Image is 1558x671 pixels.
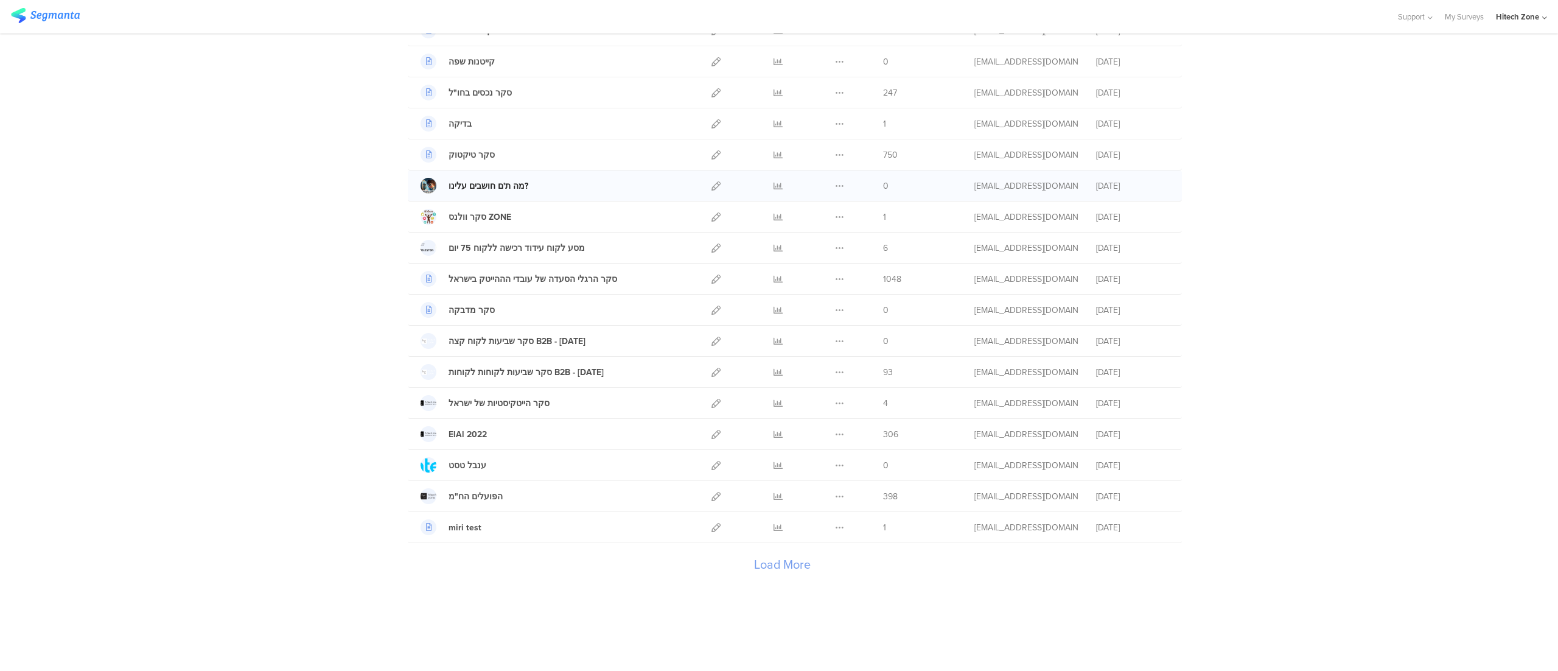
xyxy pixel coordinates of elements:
[1096,304,1169,317] div: [DATE]
[1096,149,1169,161] div: [DATE]
[1096,490,1169,503] div: [DATE]
[883,428,898,441] span: 306
[883,459,889,472] span: 0
[421,178,528,194] a: מה ת'ם חושבים עלינו?
[421,333,585,349] a: סקר שביעות לקוח קצה B2B - [DATE]
[974,459,1078,472] div: miri.gz@htzone.co.il
[883,397,888,410] span: 4
[421,116,472,132] a: בדיקה
[883,118,886,130] span: 1
[449,118,472,130] div: בדיקה
[974,397,1078,410] div: miri.gz@htzone.co.il
[449,459,486,472] div: ענבל טסט
[1398,11,1425,23] span: Support
[883,86,897,99] span: 247
[449,335,585,348] div: סקר שביעות לקוח קצה B2B - פסח 2022
[974,149,1078,161] div: miri.gz@htzone.co.il
[883,521,886,534] span: 1
[408,543,1156,592] div: Load More
[449,366,604,379] div: סקר שביעות לקוחות לקוחות B2B - פסח 2022
[883,335,889,348] span: 0
[974,490,1078,503] div: miri.gz@htzone.co.il
[883,211,886,223] span: 1
[883,366,893,379] span: 93
[449,86,512,99] div: סקר נכסים בחו"ל
[449,304,495,317] div: סקר מדבקה
[1096,273,1169,286] div: [DATE]
[974,211,1078,223] div: miri.gz@htzone.co.il
[421,519,481,535] a: miri test
[449,149,495,161] div: סקר טיקטוק
[449,397,550,410] div: סקר הייטקיסטיות של ישראל
[883,273,901,286] span: 1048
[449,521,481,534] div: miri test
[421,488,503,504] a: הפועלים הח"מ
[1096,211,1169,223] div: [DATE]
[1096,459,1169,472] div: [DATE]
[421,302,495,318] a: סקר מדבקה
[421,54,495,69] a: קייטנות שפה
[974,242,1078,255] div: miri.gz@htzone.co.il
[421,147,495,163] a: סקר טיקטוק
[883,149,898,161] span: 750
[449,428,487,441] div: ElAl 2022
[449,273,617,286] div: סקר הרגלי הסעדה של עובדי הההייטק בישראל
[1096,428,1169,441] div: [DATE]
[883,55,889,68] span: 0
[974,428,1078,441] div: miri.gz@htzone.co.il
[883,490,898,503] span: 398
[1096,335,1169,348] div: [DATE]
[421,209,511,225] a: סקר וולנס ZONE
[883,242,888,255] span: 6
[974,366,1078,379] div: miri.gz@htzone.co.il
[1096,118,1169,130] div: [DATE]
[974,55,1078,68] div: miri.gz@htzone.co.il
[1096,521,1169,534] div: [DATE]
[1496,11,1539,23] div: Hitech Zone
[883,180,889,192] span: 0
[421,85,512,100] a: סקר נכסים בחו"ל
[449,490,503,503] div: הפועלים הח"מ
[974,521,1078,534] div: miri.gz@htzone.co.il
[1096,397,1169,410] div: [DATE]
[421,271,617,287] a: סקר הרגלי הסעדה של עובדי הההייטק בישראל
[974,118,1078,130] div: miri.gz@htzone.co.il
[1096,86,1169,99] div: [DATE]
[421,364,604,380] a: סקר שביעות לקוחות לקוחות B2B - [DATE]
[974,273,1078,286] div: miri.gz@htzone.co.il
[1096,366,1169,379] div: [DATE]
[449,55,495,68] div: קייטנות שפה
[421,240,585,256] a: מסע לקוח עידוד רכישה ללקוח 75 יום
[883,304,889,317] span: 0
[421,426,487,442] a: ElAl 2022
[1096,180,1169,192] div: [DATE]
[974,180,1078,192] div: miri.gz@htzone.co.il
[421,395,550,411] a: סקר הייטקיסטיות של ישראל
[974,335,1078,348] div: miri.gz@htzone.co.il
[974,304,1078,317] div: miri.gz@htzone.co.il
[421,457,486,473] a: ענבל טסט
[974,86,1078,99] div: miri.gz@htzone.co.il
[11,8,80,23] img: segmanta logo
[1096,242,1169,255] div: [DATE]
[1096,55,1169,68] div: [DATE]
[449,242,585,255] div: מסע לקוח עידוד רכישה ללקוח 75 יום
[449,180,528,192] div: מה ת'ם חושבים עלינו?
[449,211,511,223] div: סקר וולנס ZONE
